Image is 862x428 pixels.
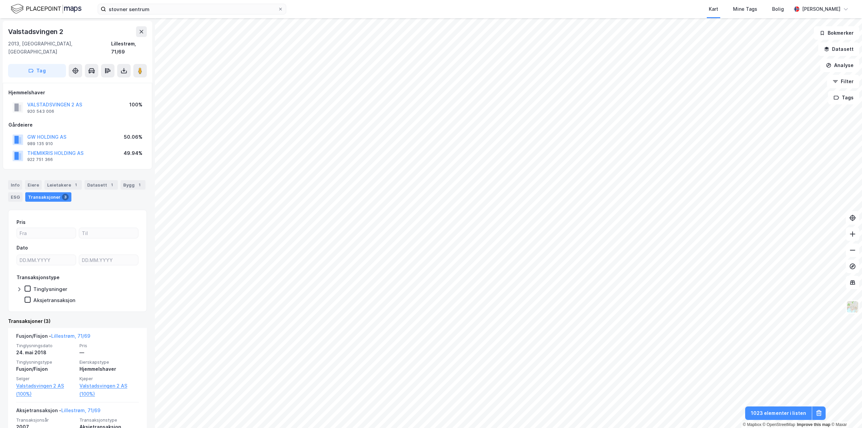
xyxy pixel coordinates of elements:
[8,40,111,56] div: 2013, [GEOGRAPHIC_DATA], [GEOGRAPHIC_DATA]
[16,417,75,423] span: Transaksjonsår
[743,422,761,427] a: Mapbox
[11,3,81,15] img: logo.f888ab2527a4732fd821a326f86c7f29.svg
[51,333,90,339] a: Lillestrøm, 71/69
[8,317,147,325] div: Transaksjoner (3)
[79,343,139,349] span: Pris
[61,407,100,413] a: Lillestrøm, 71/69
[79,417,139,423] span: Transaksjonstype
[85,180,118,190] div: Datasett
[802,5,840,13] div: [PERSON_NAME]
[79,255,138,265] input: DD.MM.YYYY
[79,359,139,365] span: Eierskapstype
[828,91,859,104] button: Tags
[27,141,53,146] div: 989 135 910
[44,180,82,190] div: Leietakere
[8,180,22,190] div: Info
[814,26,859,40] button: Bokmerker
[763,422,795,427] a: OpenStreetMap
[16,365,75,373] div: Fusjon/Fisjon
[16,244,28,252] div: Dato
[79,228,138,238] input: Til
[16,349,75,357] div: 24. mai 2018
[797,422,830,427] a: Improve this map
[121,180,145,190] div: Bygg
[72,182,79,188] div: 1
[106,4,278,14] input: Søk på adresse, matrikkel, gårdeiere, leietakere eller personer
[745,406,812,420] button: 1023 elementer i listen
[16,376,75,382] span: Selger
[111,40,147,56] div: Lillestrøm, 71/69
[27,109,54,114] div: 920 543 006
[828,396,862,428] iframe: Chat Widget
[772,5,784,13] div: Bolig
[818,42,859,56] button: Datasett
[8,26,65,37] div: Valstadsvingen 2
[16,382,75,398] a: Valstadsvingen 2 AS (100%)
[16,273,60,282] div: Transaksjonstype
[16,218,26,226] div: Pris
[8,64,66,77] button: Tag
[124,149,142,157] div: 49.94%
[733,5,757,13] div: Mine Tags
[8,192,23,202] div: ESG
[8,89,146,97] div: Hjemmelshaver
[16,359,75,365] span: Tinglysningstype
[16,343,75,349] span: Tinglysningsdato
[129,101,142,109] div: 100%
[79,349,139,357] div: —
[27,157,53,162] div: 922 751 366
[827,75,859,88] button: Filter
[33,286,67,292] div: Tinglysninger
[16,406,100,417] div: Aksjetransaksjon -
[25,192,71,202] div: Transaksjoner
[124,133,142,141] div: 50.06%
[79,382,139,398] a: Valstadsvingen 2 AS (100%)
[709,5,718,13] div: Kart
[62,194,69,200] div: 3
[79,365,139,373] div: Hjemmelshaver
[25,180,42,190] div: Eiere
[8,121,146,129] div: Gårdeiere
[16,332,90,343] div: Fusjon/Fisjon -
[79,376,139,382] span: Kjøper
[17,255,76,265] input: DD.MM.YYYY
[820,59,859,72] button: Analyse
[17,228,76,238] input: Fra
[846,300,859,313] img: Z
[108,182,115,188] div: 1
[136,182,143,188] div: 1
[33,297,75,303] div: Aksjetransaksjon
